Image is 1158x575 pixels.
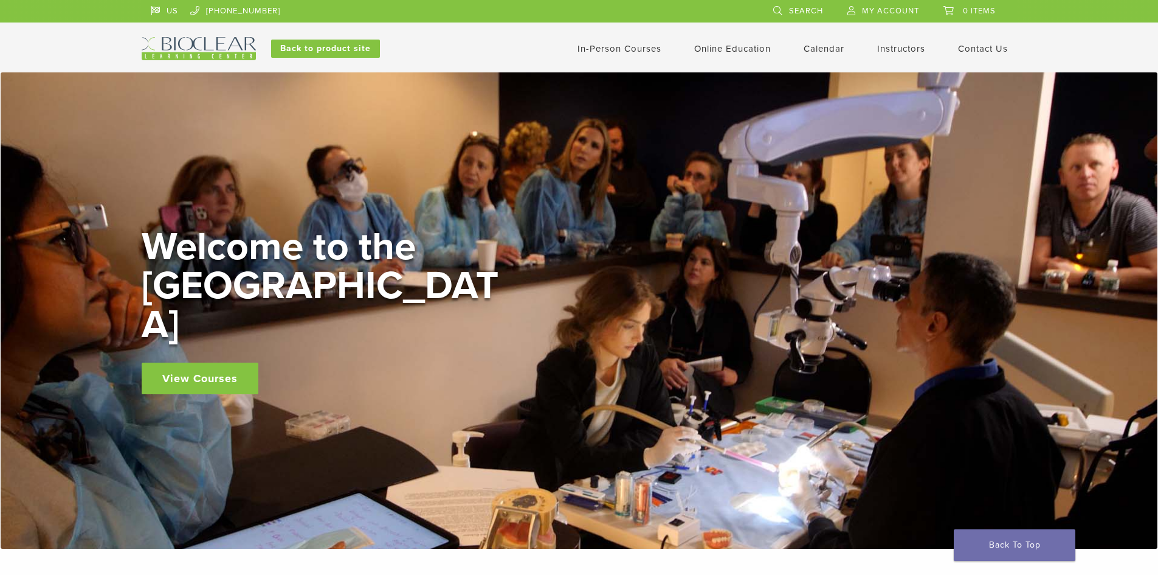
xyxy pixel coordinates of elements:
[694,43,771,54] a: Online Education
[963,6,996,16] span: 0 items
[142,363,258,394] a: View Courses
[877,43,925,54] a: Instructors
[954,529,1075,561] a: Back To Top
[804,43,844,54] a: Calendar
[958,43,1008,54] a: Contact Us
[271,40,380,58] a: Back to product site
[862,6,919,16] span: My Account
[142,37,256,60] img: Bioclear
[577,43,661,54] a: In-Person Courses
[142,228,506,344] h2: Welcome to the [GEOGRAPHIC_DATA]
[789,6,823,16] span: Search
